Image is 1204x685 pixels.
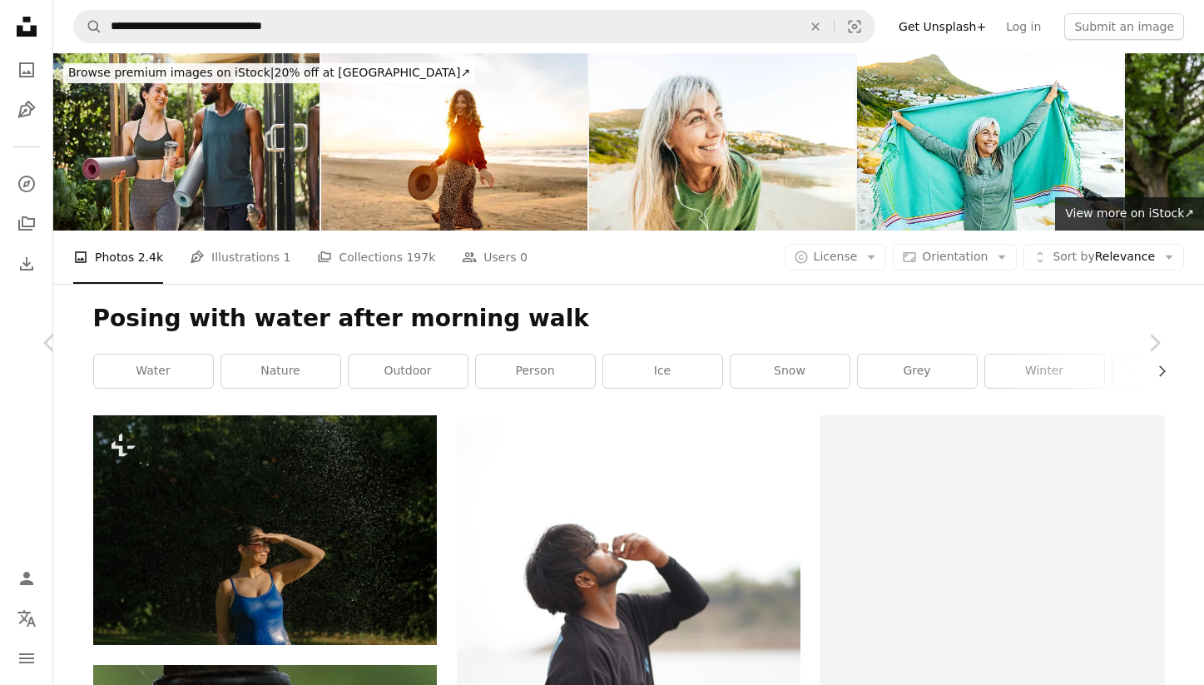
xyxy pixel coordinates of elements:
a: grey [858,355,977,388]
button: Search Unsplash [74,11,102,42]
button: Language [10,602,43,635]
a: Get Unsplash+ [889,13,996,40]
button: Clear [797,11,834,42]
a: water [94,355,213,388]
a: ice [603,355,722,388]
button: Sort byRelevance [1023,244,1184,271]
a: Illustrations 1 [190,231,290,284]
span: 0 [520,248,528,266]
button: Menu [10,642,43,675]
button: Submit an image [1064,13,1184,40]
button: License [785,244,887,271]
span: 197k [406,248,435,266]
img: Woman shields her eyes under a water spray. [93,415,437,644]
span: 1 [284,248,291,266]
img: Fitness, yoga people walking to class with training gear and water bottle for sports teamwork at ... [53,53,320,231]
a: Browse premium images on iStock|20% off at [GEOGRAPHIC_DATA]↗ [53,53,485,93]
a: View more on iStock↗ [1055,197,1204,231]
a: Collections 197k [317,231,435,284]
a: Illustrations [10,93,43,127]
span: License [814,250,858,263]
a: nature [221,355,340,388]
span: Browse premium images on iStock | [68,66,274,79]
a: Explore [10,167,43,201]
img: Practicing Self-Care with Mindfulness [857,53,1123,231]
a: Next [1104,263,1204,423]
h1: Posing with water after morning walk [93,304,1165,334]
span: Relevance [1053,249,1155,266]
a: Photos [10,53,43,87]
a: A man standing in front of a body of water [457,666,800,681]
a: Collections [10,207,43,241]
img: Portrait of a beautiful woman walking alone on empty seashore in cold weather. [321,53,587,231]
button: Visual search [835,11,875,42]
a: winter [985,355,1104,388]
span: View more on iStock ↗ [1065,206,1194,220]
a: Log in [996,13,1051,40]
a: person [476,355,595,388]
span: Sort by [1053,250,1094,263]
img: How to release stress and anxiety? [589,53,855,231]
a: Download History [10,247,43,280]
a: Log in / Sign up [10,562,43,595]
span: 20% off at [GEOGRAPHIC_DATA] ↗ [68,66,470,79]
span: Orientation [922,250,988,263]
a: snow [731,355,850,388]
a: Woman shields her eyes under a water spray. [93,522,437,537]
button: Orientation [893,244,1017,271]
a: Users 0 [462,231,528,284]
form: Find visuals sitewide [73,10,875,43]
a: outdoor [349,355,468,388]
